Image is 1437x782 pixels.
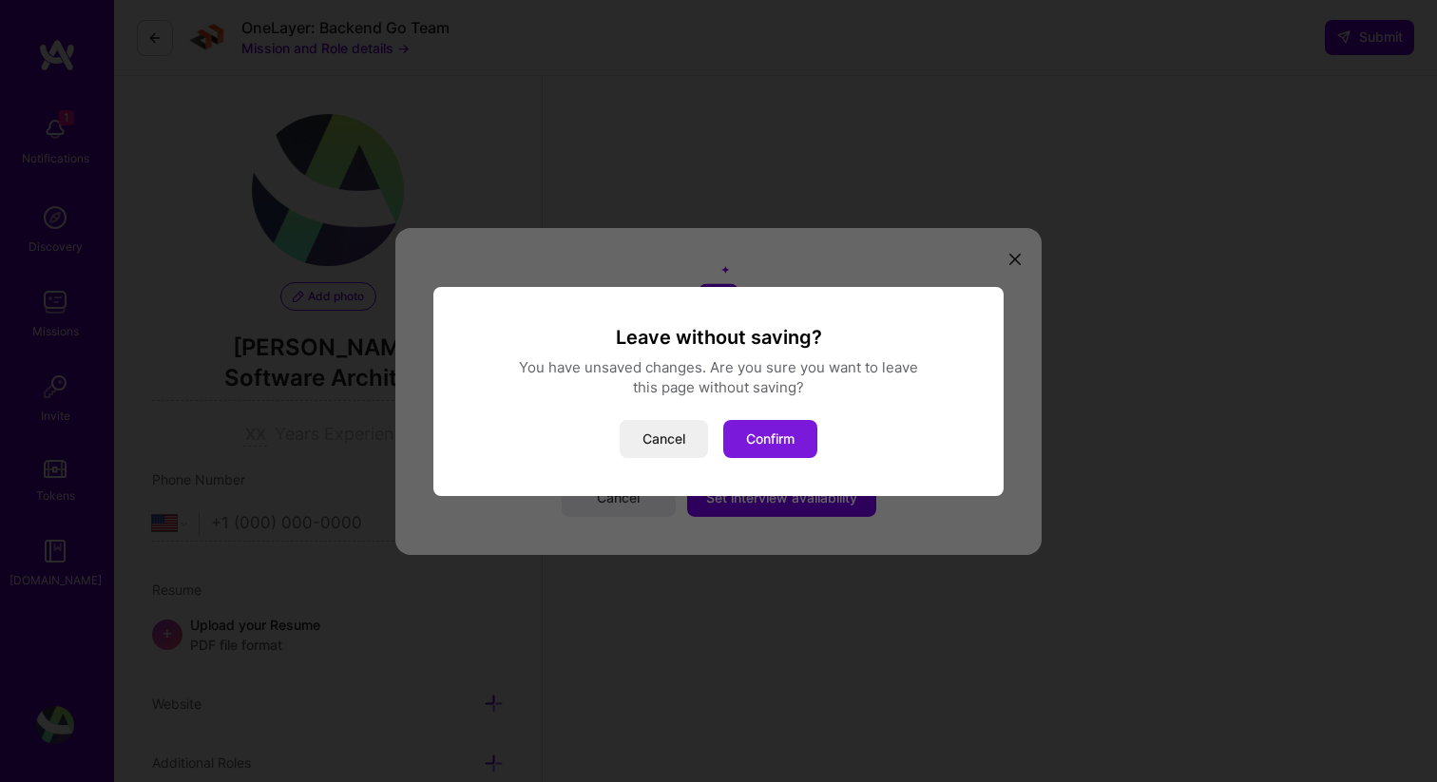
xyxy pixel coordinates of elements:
[433,287,1004,496] div: modal
[456,325,981,350] h3: Leave without saving?
[456,377,981,397] div: this page without saving?
[456,357,981,377] div: You have unsaved changes. Are you sure you want to leave
[723,420,817,458] button: Confirm
[620,420,708,458] button: Cancel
